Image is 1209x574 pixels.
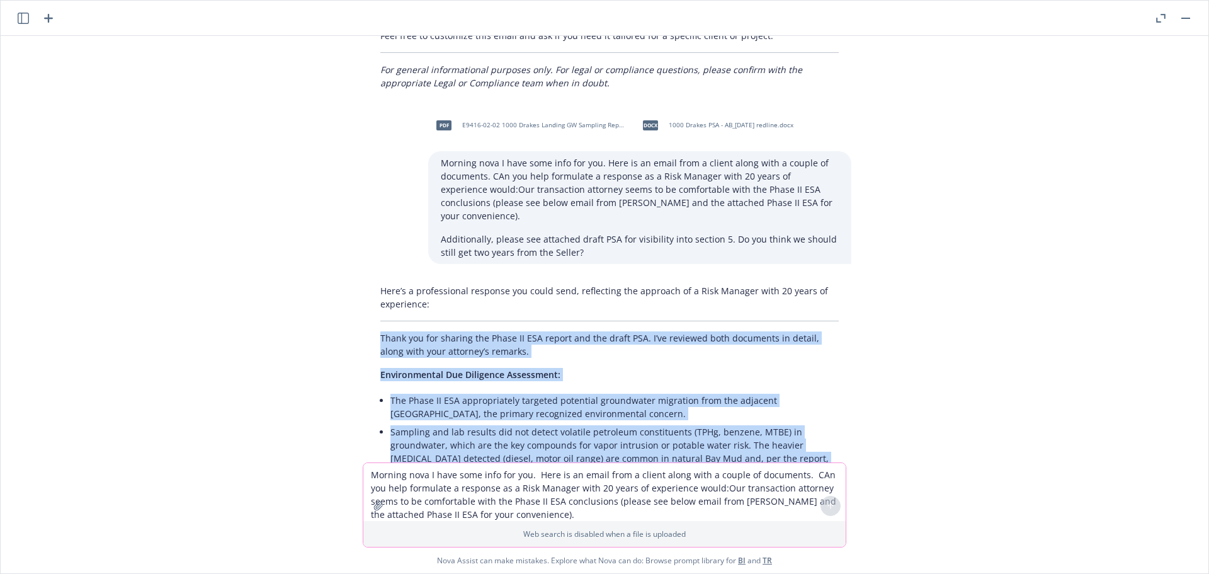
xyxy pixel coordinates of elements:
span: docx [643,120,658,130]
div: pdfE9416-02-02 1000 Drakes Landing GW Sampling Report.pdf [428,110,630,141]
span: 1000 Drakes PSA - AB_[DATE] redline.docx [669,121,793,129]
li: Sampling and lab results did not detect volatile petroleum constituents (TPHg, benzene, MTBE) in ... [390,423,839,481]
a: TR [763,555,772,566]
p: Additionally, please see attached draft PSA for visibility into section 5. Do you think we should... [441,232,839,259]
span: pdf [436,120,451,130]
em: For general informational purposes only. For legal or compliance questions, please confirm with t... [380,64,802,89]
div: docx1000 Drakes PSA - AB_[DATE] redline.docx [635,110,796,141]
span: Nova Assist can make mistakes. Explore what Nova can do: Browse prompt library for and [437,548,772,573]
span: E9416-02-02 1000 Drakes Landing GW Sampling Report.pdf [462,121,627,129]
p: Thank you for sharing the Phase II ESA report and the draft PSA. I’ve reviewed both documents in ... [380,331,839,358]
a: BI [738,555,746,566]
p: Web search is disabled when a file is uploaded [371,529,838,539]
p: Morning nova I have some info for you. Here is an email from a client along with a couple of docu... [441,156,839,222]
li: The Phase II ESA appropriately targeted potential groundwater migration from the adjacent [GEOGRA... [390,391,839,423]
p: Here’s a professional response you could send, reflecting the approach of a Risk Manager with 20 ... [380,284,839,311]
span: Environmental Due Diligence Assessment: [380,369,560,381]
p: Feel free to customize this email and ask if you need it tailored for a specific client or project. [380,29,839,42]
